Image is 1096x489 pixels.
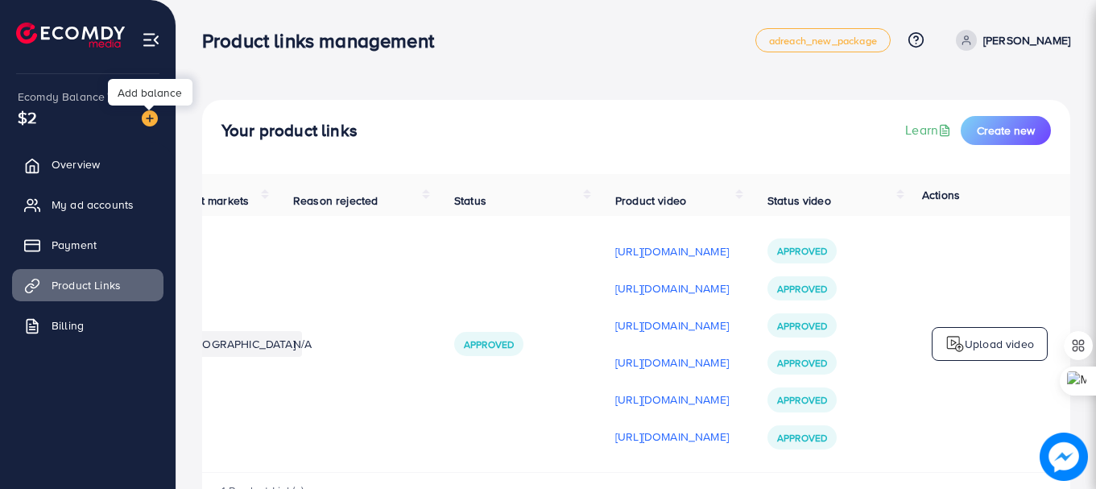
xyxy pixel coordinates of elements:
p: [URL][DOMAIN_NAME] [615,316,729,335]
a: My ad accounts [12,189,163,221]
span: Billing [52,317,84,334]
span: Status video [767,193,831,209]
button: Create new [961,116,1051,145]
img: logo [945,334,965,354]
p: [URL][DOMAIN_NAME] [615,427,729,446]
span: Status [454,193,486,209]
span: Reason rejected [293,193,378,209]
span: Overview [52,156,100,172]
a: Payment [12,229,163,261]
span: My ad accounts [52,197,134,213]
p: [URL][DOMAIN_NAME] [615,279,729,298]
img: image [1040,433,1088,481]
p: [PERSON_NAME] [983,31,1070,50]
span: Approved [777,282,827,296]
h4: Your product links [221,121,358,141]
span: Actions [922,187,960,203]
img: image [142,110,158,126]
a: Billing [12,309,163,342]
p: [URL][DOMAIN_NAME] [615,390,729,409]
span: N/A [293,336,312,352]
p: [URL][DOMAIN_NAME] [615,353,729,372]
a: adreach_new_package [755,28,891,52]
span: Payment [52,237,97,253]
h3: Product links management [202,29,447,52]
span: Approved [464,338,514,351]
p: Upload video [965,334,1034,354]
span: Approved [777,393,827,407]
span: adreach_new_package [769,35,877,46]
span: Approved [777,319,827,333]
span: Product video [615,193,686,209]
li: [GEOGRAPHIC_DATA] [179,331,302,357]
span: $2 [18,106,37,129]
span: Approved [777,244,827,258]
span: Ecomdy Balance [18,89,105,105]
p: [URL][DOMAIN_NAME] [615,242,729,261]
a: Overview [12,148,163,180]
span: Approved [777,356,827,370]
div: Add balance [108,79,192,106]
img: logo [16,23,125,48]
span: Create new [977,122,1035,139]
img: menu [142,31,160,49]
a: [PERSON_NAME] [949,30,1070,51]
a: Product Links [12,269,163,301]
span: Product Links [52,277,121,293]
a: Learn [905,121,954,139]
span: Target markets [172,193,249,209]
span: Approved [777,431,827,445]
